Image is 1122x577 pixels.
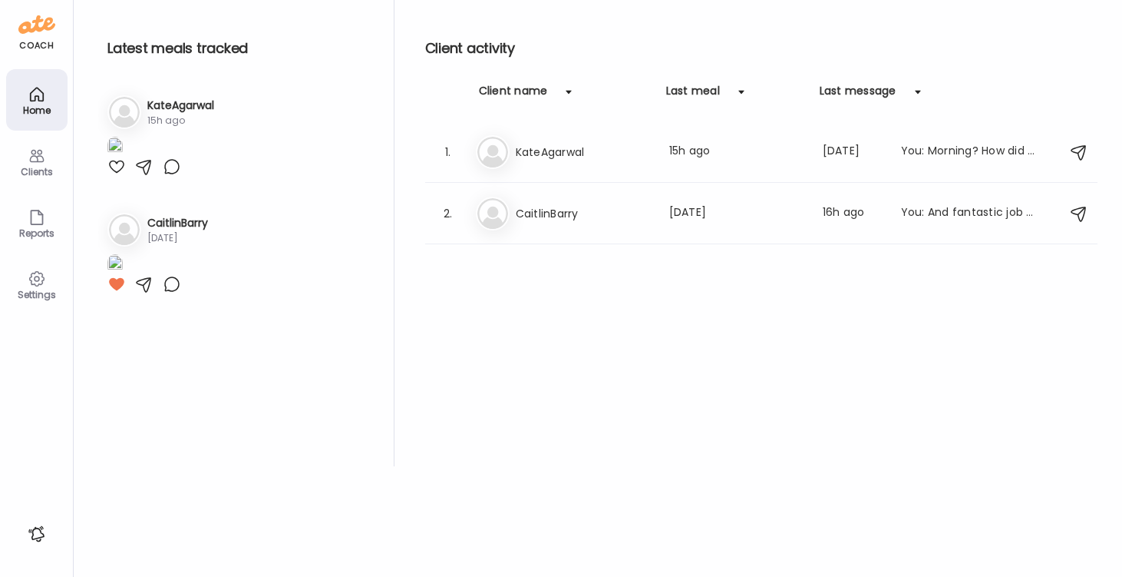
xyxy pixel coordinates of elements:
img: images%2FBSFQB00j0rOawWNVf4SvQtxQl562%2FMxVmIWqdrflMuawJFgrU%2FzwywCaNiVAStgGK7SF9z_1080 [107,137,123,158]
div: Clients [9,167,64,177]
h2: Client activity [425,37,1097,60]
div: [DATE] [823,143,883,161]
h3: KateAgarwal [516,143,651,161]
div: 16h ago [823,204,883,223]
h2: Latest meals tracked [107,37,369,60]
img: bg-avatar-default.svg [477,198,508,229]
img: bg-avatar-default.svg [109,97,140,128]
div: Client name [479,83,548,108]
div: You: And fantastic job with the low and slow tequila sodas. Glad you felt fine [DATE]. I hope it ... [901,204,1036,223]
div: Reports [9,228,64,238]
div: Home [9,105,64,115]
img: ate [18,12,55,37]
h3: KateAgarwal [147,98,214,114]
div: You: Morning? How did the weekend go? [901,143,1036,161]
div: 15h ago [147,114,214,128]
div: Last message [820,83,896,108]
div: 15h ago [669,143,804,161]
div: 2. [439,204,457,223]
h3: CaitlinBarry [516,204,651,223]
div: [DATE] [669,204,804,223]
div: Last meal [666,83,720,108]
h3: CaitlinBarry [147,215,208,231]
div: 1. [439,143,457,161]
img: bg-avatar-default.svg [477,137,508,167]
div: [DATE] [147,231,208,245]
div: coach [19,39,54,52]
div: Settings [9,290,64,300]
img: bg-avatar-default.svg [109,214,140,245]
img: images%2FApNfR3koveOr0o4RHE7uAU2bAf22%2FpsP27rxKTBLMl5vsUmKh%2Fk747Og0FazImqKwfhI1G_1080 [107,254,123,275]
